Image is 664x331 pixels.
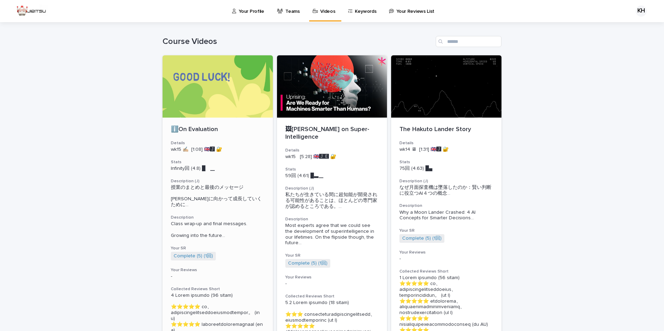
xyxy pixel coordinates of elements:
[171,286,265,292] h3: Collected Reviews Short
[399,166,493,172] p: 75回 (4.63) █▄
[171,159,265,165] h3: Stats
[171,140,265,146] h3: Details
[171,246,265,251] h3: Your SR
[285,275,379,280] h3: Your Reviews
[285,148,379,153] h3: Details
[171,126,265,134] p: ℹ️On Evaluation
[171,166,265,172] p: Infinity回 (4.8) █ ▁
[399,126,493,134] p: The Hakuto Lander Story
[171,221,247,238] span: Class wrap-up and final messages. Growing into the future...
[399,250,493,255] h3: Your Reviews
[174,253,213,259] a: Complete (5) (1回)
[171,185,262,207] span: 授業のまとめと最後のメッセージ [PERSON_NAME]に向かって成長していくために...
[285,173,379,179] p: 59回 (4.61) █▃▁
[399,159,493,165] h3: Stats
[171,274,265,279] p: -
[285,126,379,141] p: 🖼[PERSON_NAME] on Super-Intelligence
[285,281,379,287] p: -
[171,267,265,273] h3: Your Reviews
[399,256,493,262] p: -
[14,4,48,18] img: ENLajVyORScfhjqXUiOm
[171,215,265,220] h3: Description
[636,6,647,17] div: KH
[163,37,433,47] h1: Course Videos
[399,147,493,153] p: wk14 🖥 [1:31] 🇬🇧🅹️ 🔐
[285,154,379,160] p: wk15 [5:28] 🇬🇧🅹️🅴️ 🔐
[171,178,265,184] h3: Description (J)
[285,217,379,222] h3: Description
[285,294,379,299] h3: Collected Reviews Short
[285,253,379,258] h3: Your SR
[399,210,493,221] span: Why a Moon Lander Crashed: 4 AI Concepts for Smarter Decisions ...
[399,185,493,196] span: なぜ月面探査機は墜落したのか：賢い判断に役立つAI４つの概念 ...
[285,167,379,172] h3: Stats
[436,36,501,47] input: Search
[285,192,379,209] span: 私たちが生きている間に超知能が開発される可能性があることは、ほとんどの専門家が認めるところである。 ...
[285,223,379,246] span: Most experts agree that we could see the development of superintelligence in our lifetimes. On th...
[399,140,493,146] h3: Details
[399,178,493,184] h3: Description (J)
[288,260,328,266] a: Complete (5) (1回)
[285,186,379,191] h3: Description (J)
[399,228,493,233] h3: Your SR
[399,269,493,274] h3: Collected Reviews Short
[402,236,442,241] a: Complete (5) (1回)
[171,147,265,153] p: wk15 ✍🏼 [1:08] 🇬🇧🅹️ 🔐
[399,203,493,209] h3: Description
